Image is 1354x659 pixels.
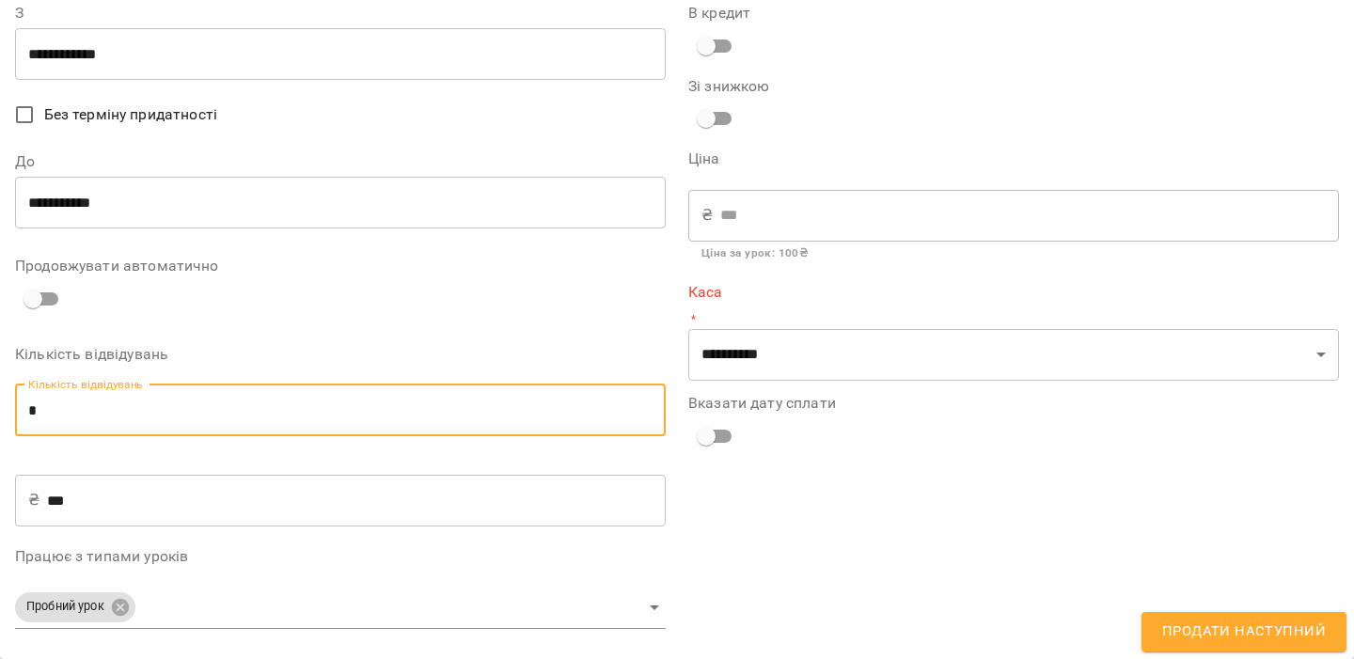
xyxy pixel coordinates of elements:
label: Каса [688,285,1339,300]
label: До [15,154,666,169]
span: Пробний урок [15,598,116,616]
div: Пробний урок [15,592,135,622]
p: ₴ [28,489,39,511]
label: Ціна [688,151,1339,166]
p: ₴ [701,204,713,227]
label: Продовжувати автоматично [15,259,666,274]
span: Продати наступний [1162,620,1326,644]
label: З [15,6,666,21]
label: Вказати дату сплати [688,396,1339,411]
span: Без терміну придатності [44,103,217,126]
b: Ціна за урок : 100 ₴ [701,246,808,259]
button: Продати наступний [1141,612,1346,651]
label: Зі знижкою [688,79,905,94]
label: Працює з типами уроків [15,549,666,564]
label: В кредит [688,6,1339,21]
div: Пробний урок [15,587,666,629]
label: Кількість відвідувань [15,347,666,362]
